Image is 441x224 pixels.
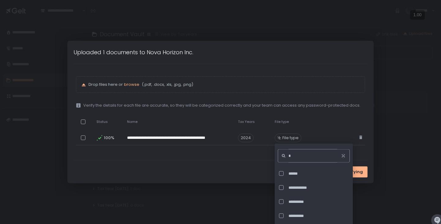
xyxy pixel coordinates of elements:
h1: Uploaded 1 documents to Nova Horizon Inc. [73,48,193,56]
span: Tax Years [238,120,255,124]
span: (.pdf, .docx, .xls, .jpg, .png) [141,82,193,87]
span: browse [124,82,139,87]
p: Drop files here or [89,82,360,87]
span: File type [275,120,289,124]
span: 100% [104,135,114,141]
span: Name [127,120,138,124]
span: File type [282,135,299,141]
button: browse [124,82,139,87]
span: Status [96,120,108,124]
span: Verify the details for each file are accurate, so they will be categorized correctly and your tea... [83,103,360,108]
span: 2024 [238,134,254,142]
